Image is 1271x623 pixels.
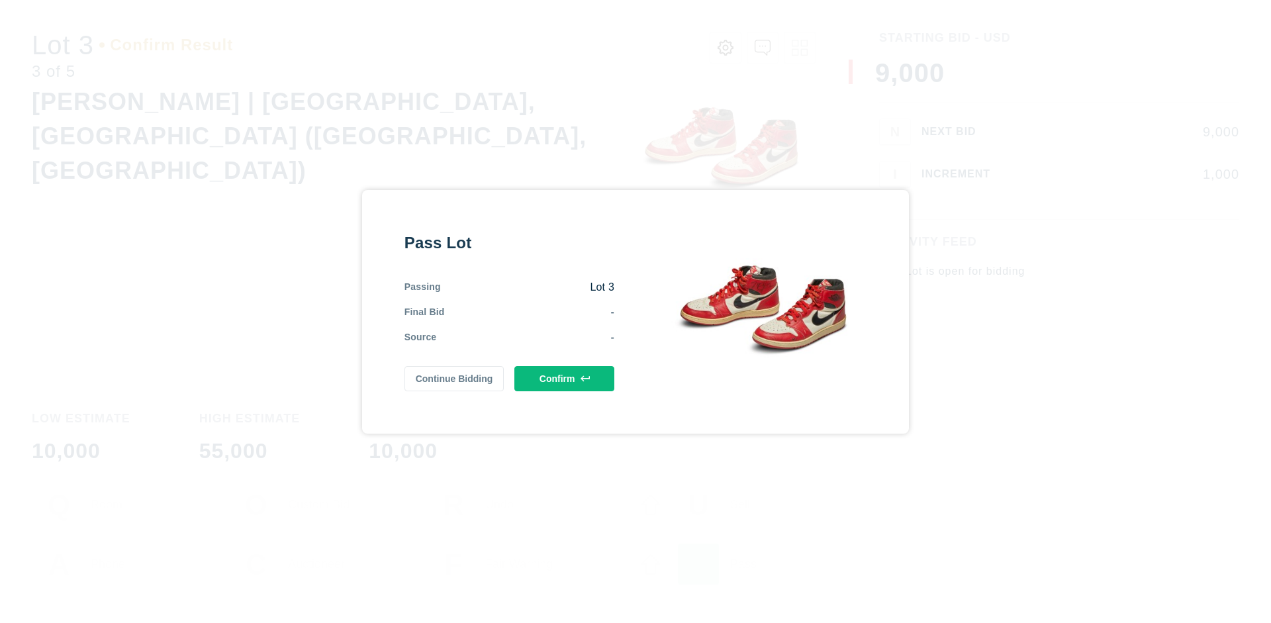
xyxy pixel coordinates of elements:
[404,280,441,295] div: Passing
[441,280,614,295] div: Lot 3
[514,366,614,391] button: Confirm
[404,305,445,320] div: Final Bid
[404,330,437,345] div: Source
[445,305,614,320] div: -
[404,232,614,254] div: Pass Lot
[404,366,504,391] button: Continue Bidding
[436,330,614,345] div: -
